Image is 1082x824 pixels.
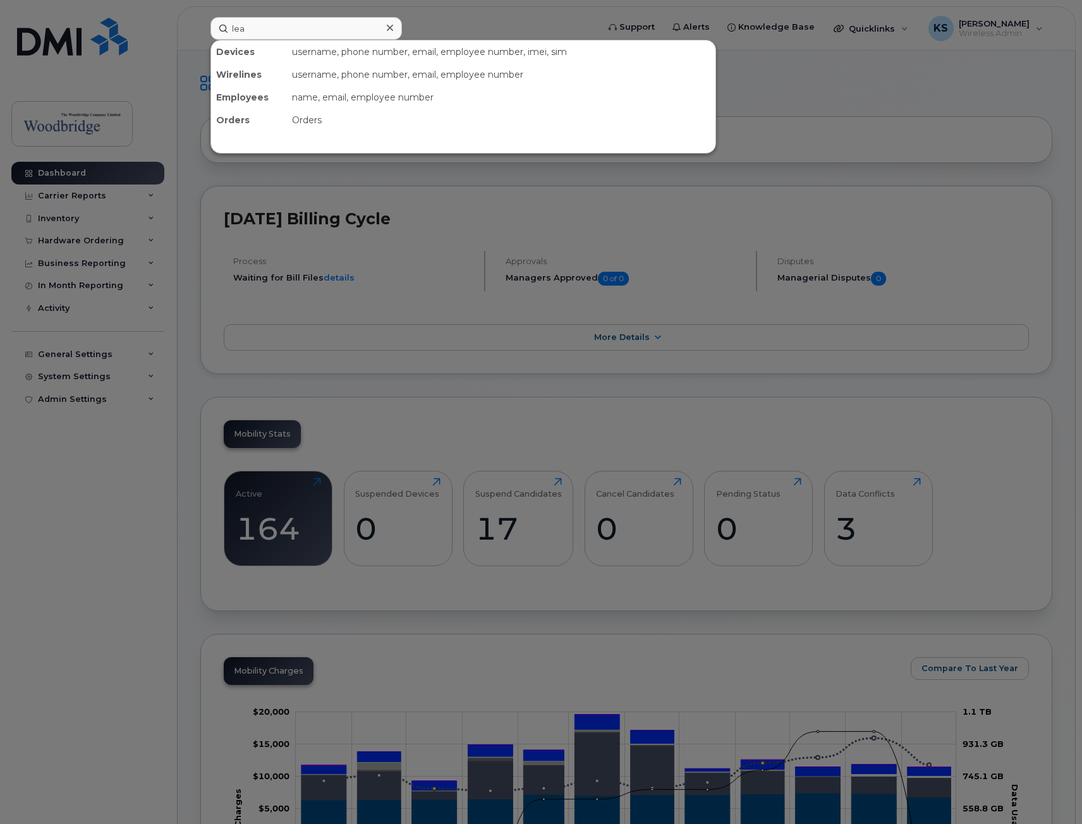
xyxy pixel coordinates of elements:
div: Devices [211,40,287,63]
div: Orders [211,109,287,131]
div: Wirelines [211,63,287,86]
div: username, phone number, email, employee number, imei, sim [287,40,715,63]
div: username, phone number, email, employee number [287,63,715,86]
div: Employees [211,86,287,109]
div: name, email, employee number [287,86,715,109]
div: Orders [287,109,715,131]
